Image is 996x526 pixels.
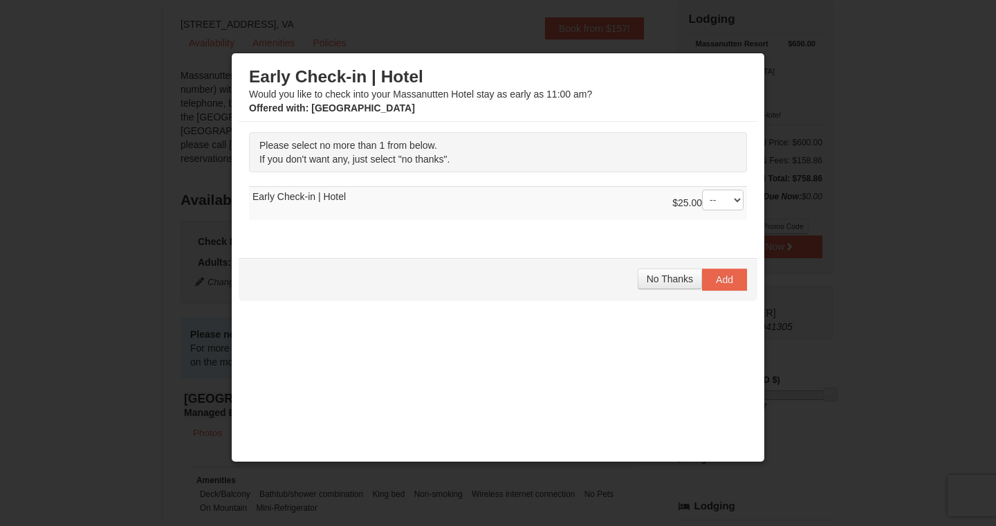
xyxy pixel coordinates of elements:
span: Please select no more than 1 from below. [259,140,437,151]
span: If you don't want any, just select "no thanks". [259,154,450,165]
div: $25.00 [672,190,744,217]
span: No Thanks [647,273,693,284]
span: Offered with [249,102,306,114]
span: Add [716,274,733,285]
h3: Early Check-in | Hotel [249,66,747,87]
strong: : [GEOGRAPHIC_DATA] [249,102,415,114]
td: Early Check-in | Hotel [249,187,747,221]
button: Add [702,269,747,291]
button: No Thanks [638,269,702,289]
div: Would you like to check into your Massanutten Hotel stay as early as 11:00 am? [249,66,747,115]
